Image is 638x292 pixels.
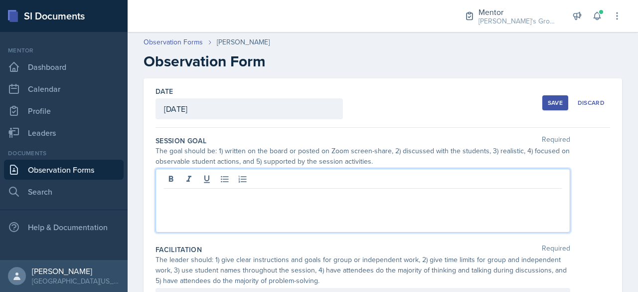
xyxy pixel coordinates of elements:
[4,101,124,121] a: Profile
[4,79,124,99] a: Calendar
[156,245,202,255] label: Facilitation
[4,182,124,202] a: Search
[542,136,570,146] span: Required
[4,123,124,143] a: Leaders
[156,136,206,146] label: Session Goal
[156,86,173,96] label: Date
[32,266,120,276] div: [PERSON_NAME]
[4,217,124,237] div: Help & Documentation
[32,276,120,286] div: [GEOGRAPHIC_DATA][US_STATE] in [GEOGRAPHIC_DATA]
[144,52,622,70] h2: Observation Form
[217,37,270,47] div: [PERSON_NAME]
[542,245,570,255] span: Required
[156,255,570,286] div: The leader should: 1) give clear instructions and goals for group or independent work, 2) give ti...
[156,146,570,167] div: The goal should be: 1) written on the board or posted on Zoom screen-share, 2) discussed with the...
[572,95,610,110] button: Discard
[542,95,568,110] button: Save
[548,99,563,107] div: Save
[144,37,203,47] a: Observation Forms
[478,16,558,26] div: [PERSON_NAME]'s Groups / Fall 2025
[4,160,124,180] a: Observation Forms
[4,57,124,77] a: Dashboard
[4,46,124,55] div: Mentor
[578,99,605,107] div: Discard
[4,149,124,158] div: Documents
[478,6,558,18] div: Mentor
